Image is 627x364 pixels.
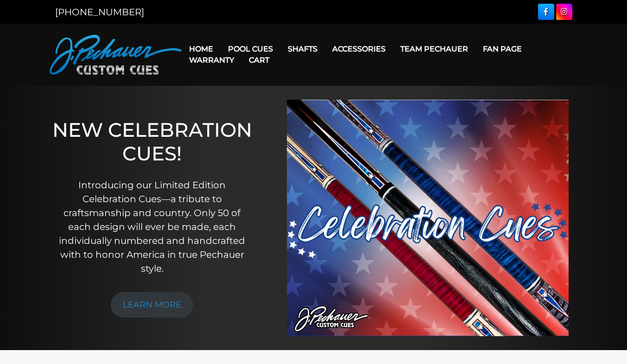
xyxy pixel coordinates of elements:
a: Cart [241,48,277,72]
a: Team Pechauer [393,37,475,61]
a: Accessories [325,37,393,61]
a: Fan Page [475,37,529,61]
a: [PHONE_NUMBER] [55,6,144,18]
a: Warranty [182,48,241,72]
img: Pechauer Custom Cues [50,35,182,75]
a: Pool Cues [221,37,280,61]
h1: NEW CELEBRATION CUES! [51,118,253,165]
a: Home [182,37,221,61]
a: Shafts [280,37,325,61]
a: LEARN MORE [111,292,193,318]
p: Introducing our Limited Edition Celebration Cues—a tribute to craftsmanship and country. Only 50 ... [51,178,253,275]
